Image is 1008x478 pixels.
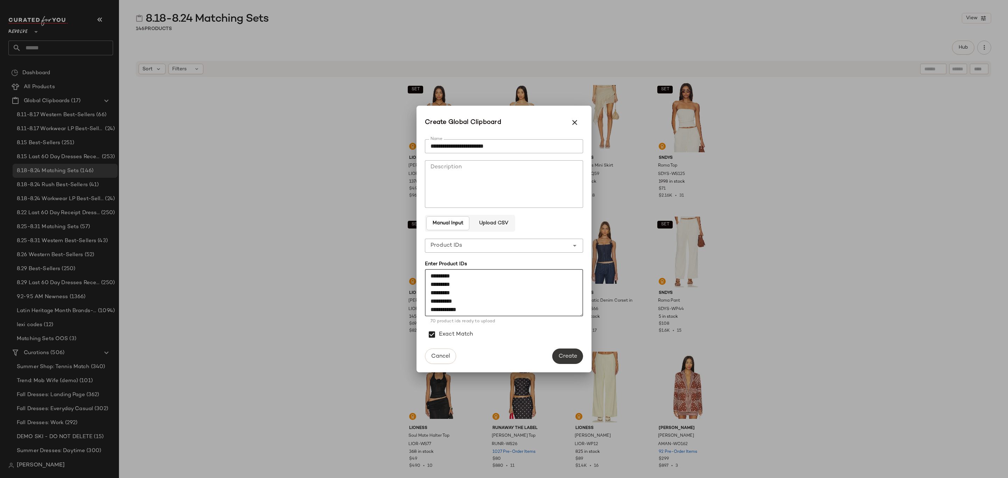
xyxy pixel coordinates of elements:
span: Cancel [431,353,450,360]
span: Manual Input [432,220,463,226]
button: Manual Input [426,216,469,230]
label: Exact Match [439,325,473,344]
div: Enter Product IDs [425,260,583,268]
button: Cancel [425,349,456,364]
div: 70 product ids ready to upload [430,318,577,325]
span: Create Global Clipboard [425,118,501,127]
span: Upload CSV [478,220,508,226]
span: Product IDs [430,241,462,250]
span: Create [558,353,577,360]
button: Create [552,349,583,364]
button: Upload CSV [473,216,513,230]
